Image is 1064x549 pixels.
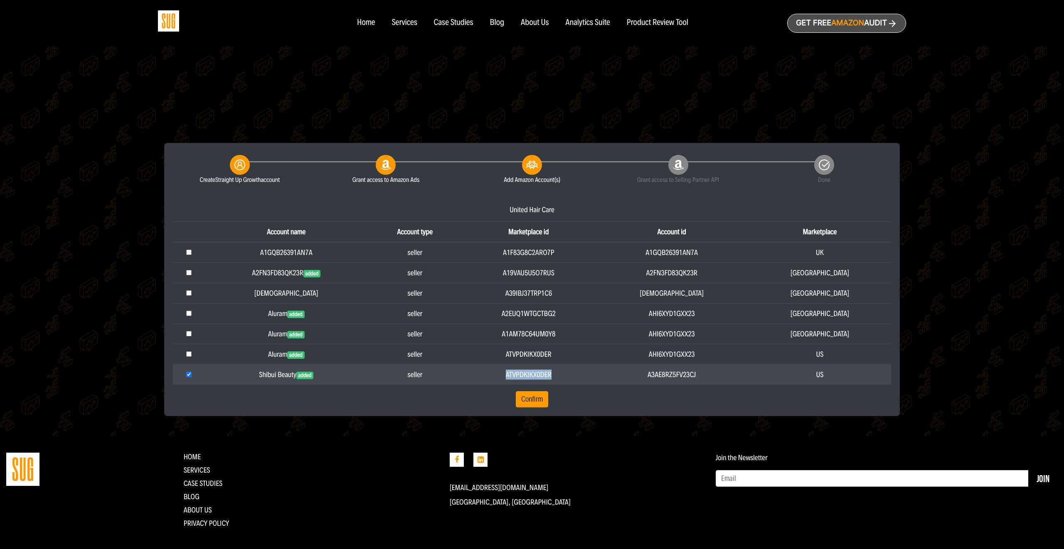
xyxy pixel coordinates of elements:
a: About Us [184,505,212,515]
td: seller [368,324,462,344]
a: [EMAIL_ADDRESS][DOMAIN_NAME] [450,483,549,492]
th: Marketplace [749,221,891,242]
div: United Hair Care [173,205,891,215]
th: Marketplace id [462,221,595,242]
span: Straight Up Growth [215,176,261,184]
small: Done [757,175,891,185]
a: About Us [521,18,549,27]
td: ATVPDKIKX0DER [462,344,595,364]
input: Email [716,470,1029,487]
td: Aluram [205,303,368,324]
small: Grant access to Selling Partner API [611,175,745,185]
span: added [287,351,304,359]
small: Add Amazon Account(s) [465,175,599,185]
td: seller [368,262,462,283]
td: A1F83G8C2ARO7P [462,242,595,263]
td: AHI6XYD1GXX23 [595,303,749,324]
td: A2FN3FD83QK23R [595,262,749,283]
td: [DEMOGRAPHIC_DATA] [205,283,368,303]
a: Get freeAmazonAudit [787,14,906,33]
a: Privacy Policy [184,519,229,528]
a: Case Studies [434,18,473,27]
th: Account type [368,221,462,242]
small: Grant access to Amazon Ads [319,175,453,185]
a: Services [392,18,417,27]
td: US [749,364,891,385]
th: Account id [595,221,749,242]
label: Join the Newsletter [716,453,768,462]
span: added [303,270,320,277]
td: A2EUQ1WTGCTBG2 [462,303,595,324]
th: Account name [205,221,368,242]
td: A2FN3FD83QK23R [205,262,368,283]
a: Services [184,466,210,475]
a: Home [184,452,201,461]
td: ATVPDKIKX0DER [462,364,595,385]
span: added [287,311,304,318]
td: Aluram [205,344,368,364]
a: Blog [184,492,199,501]
a: Blog [490,18,505,27]
img: Straight Up Growth [6,453,39,486]
td: Shibui Beauty [205,364,368,385]
td: seller [368,242,462,263]
td: seller [368,303,462,324]
button: Join [1028,470,1058,487]
td: UK [749,242,891,263]
td: A3AE8RZ5FV23CJ [595,364,749,385]
td: Aluram [205,324,368,344]
span: added [287,331,304,338]
td: A1GQB26391AN7A [205,242,368,263]
td: [GEOGRAPHIC_DATA] [749,303,891,324]
span: Amazon [831,19,864,27]
td: AHI6XYD1GXX23 [595,344,749,364]
td: seller [368,283,462,303]
p: [GEOGRAPHIC_DATA], [GEOGRAPHIC_DATA] [450,498,703,506]
td: seller [368,344,462,364]
td: [GEOGRAPHIC_DATA] [749,283,891,303]
td: AHI6XYD1GXX23 [595,324,749,344]
span: added [296,372,313,379]
td: [GEOGRAPHIC_DATA] [749,324,891,344]
a: CASE STUDIES [184,479,223,488]
img: Sug [158,10,179,32]
td: A39IBJ37TRP1C6 [462,283,595,303]
td: US [749,344,891,364]
td: seller [368,364,462,385]
a: Home [357,18,375,27]
td: [DEMOGRAPHIC_DATA] [595,283,749,303]
a: Analytics Suite [566,18,610,27]
a: Product Review Tool [627,18,688,27]
td: A1AM78C64UM0Y8 [462,324,595,344]
td: A19VAU5U5O7RUS [462,262,595,283]
small: Create account [173,175,307,185]
button: Confirm [516,391,548,408]
td: [GEOGRAPHIC_DATA] [749,262,891,283]
td: A1GQB26391AN7A [595,242,749,263]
